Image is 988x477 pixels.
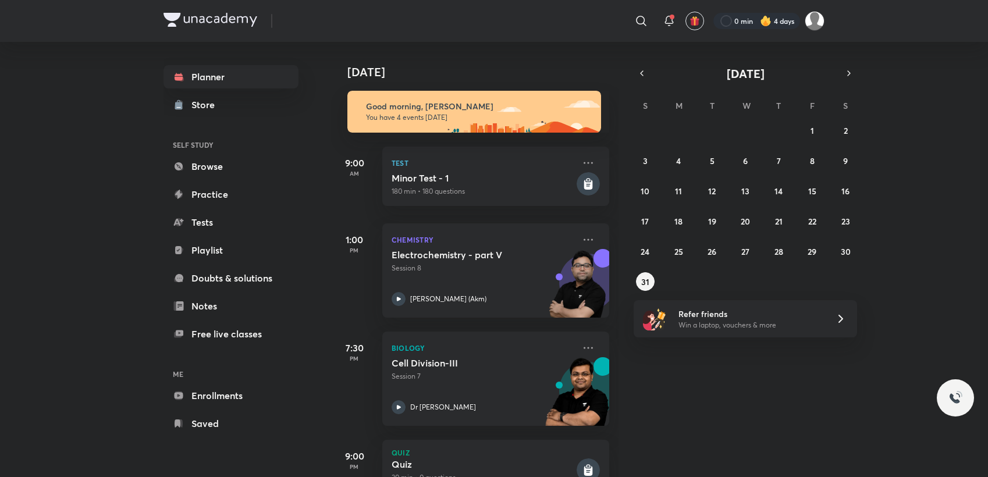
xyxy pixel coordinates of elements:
[690,16,700,26] img: avatar
[331,170,378,177] p: AM
[736,181,755,200] button: August 13, 2025
[643,155,648,166] abbr: August 3, 2025
[331,463,378,470] p: PM
[641,216,649,227] abbr: August 17, 2025
[164,135,298,155] h6: SELF STUDY
[164,93,298,116] a: Store
[948,391,962,405] img: ttu
[392,341,574,355] p: Biology
[392,249,536,261] h5: Electrochemistry - part V
[650,65,841,81] button: [DATE]
[392,449,600,456] p: Quiz
[641,246,649,257] abbr: August 24, 2025
[841,246,851,257] abbr: August 30, 2025
[392,458,574,470] h5: Quiz
[743,155,748,166] abbr: August 6, 2025
[774,186,783,197] abbr: August 14, 2025
[331,341,378,355] h5: 7:30
[710,155,715,166] abbr: August 5, 2025
[331,355,378,362] p: PM
[741,186,749,197] abbr: August 13, 2025
[836,121,855,140] button: August 2, 2025
[164,294,298,318] a: Notes
[769,151,788,170] button: August 7, 2025
[392,186,574,197] p: 180 min • 180 questions
[776,100,781,111] abbr: Thursday
[777,155,781,166] abbr: August 7, 2025
[164,183,298,206] a: Practice
[674,216,683,227] abbr: August 18, 2025
[641,186,649,197] abbr: August 10, 2025
[164,155,298,178] a: Browse
[736,151,755,170] button: August 6, 2025
[347,91,601,133] img: morning
[810,155,815,166] abbr: August 8, 2025
[392,263,574,273] p: Session 8
[741,216,750,227] abbr: August 20, 2025
[685,12,704,30] button: avatar
[741,246,749,257] abbr: August 27, 2025
[331,156,378,170] h5: 9:00
[808,216,816,227] abbr: August 22, 2025
[366,113,591,122] p: You have 4 events [DATE]
[703,181,722,200] button: August 12, 2025
[347,65,621,79] h4: [DATE]
[675,186,682,197] abbr: August 11, 2025
[392,357,536,369] h5: Cell Division-III
[331,233,378,247] h5: 1:00
[703,212,722,230] button: August 19, 2025
[636,181,655,200] button: August 10, 2025
[703,242,722,261] button: August 26, 2025
[769,181,788,200] button: August 14, 2025
[708,186,716,197] abbr: August 12, 2025
[760,15,772,27] img: streak
[836,151,855,170] button: August 9, 2025
[164,412,298,435] a: Saved
[841,216,850,227] abbr: August 23, 2025
[164,322,298,346] a: Free live classes
[643,100,648,111] abbr: Sunday
[844,125,848,136] abbr: August 2, 2025
[674,246,683,257] abbr: August 25, 2025
[805,11,824,31] img: Payal
[836,242,855,261] button: August 30, 2025
[636,151,655,170] button: August 3, 2025
[641,276,649,287] abbr: August 31, 2025
[164,211,298,234] a: Tests
[669,151,688,170] button: August 4, 2025
[810,100,815,111] abbr: Friday
[843,100,848,111] abbr: Saturday
[803,121,822,140] button: August 1, 2025
[811,125,814,136] abbr: August 1, 2025
[164,65,298,88] a: Planner
[545,249,609,329] img: unacademy
[636,212,655,230] button: August 17, 2025
[164,364,298,384] h6: ME
[331,449,378,463] h5: 9:00
[808,246,816,257] abbr: August 29, 2025
[736,242,755,261] button: August 27, 2025
[703,151,722,170] button: August 5, 2025
[643,307,666,330] img: referral
[676,100,683,111] abbr: Monday
[742,100,751,111] abbr: Wednesday
[727,66,765,81] span: [DATE]
[803,181,822,200] button: August 15, 2025
[836,181,855,200] button: August 16, 2025
[710,100,715,111] abbr: Tuesday
[545,357,609,437] img: unacademy
[392,371,574,382] p: Session 7
[843,155,848,166] abbr: August 9, 2025
[164,13,257,30] a: Company Logo
[774,246,783,257] abbr: August 28, 2025
[769,212,788,230] button: August 21, 2025
[410,294,486,304] p: [PERSON_NAME] (Akm)
[808,186,816,197] abbr: August 15, 2025
[803,242,822,261] button: August 29, 2025
[164,266,298,290] a: Doubts & solutions
[775,216,783,227] abbr: August 21, 2025
[392,156,574,170] p: Test
[331,247,378,254] p: PM
[191,98,222,112] div: Store
[708,246,716,257] abbr: August 26, 2025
